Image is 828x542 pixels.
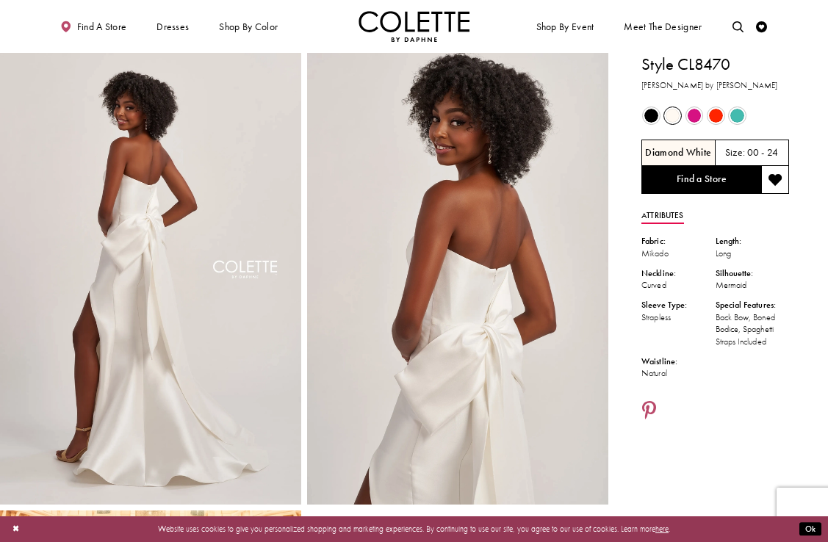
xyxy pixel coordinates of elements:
div: Length: [716,235,789,247]
div: Fabric: [641,235,715,247]
a: Attributes [641,208,683,224]
div: Turquoise [727,106,747,126]
div: Mikado [641,247,715,260]
div: Product color controls state depends on size chosen [641,105,789,126]
button: Add to wishlist [761,166,789,194]
div: Strapless [641,311,715,324]
h5: Chosen color [645,147,711,158]
div: Natural [641,367,715,380]
img: Style CL8470 Colette by Daphne #1 Diamond White backface vertical cropped picture [307,53,608,505]
div: Long [716,247,789,260]
a: here [655,524,669,534]
div: Scarlet [706,106,726,126]
div: Curved [641,279,715,292]
a: Find a Store [641,166,761,194]
div: Waistline: [641,355,715,368]
div: Back Bow, Boned Bodice, Spaghetti Straps Included [716,311,789,348]
h1: Style CL8470 [641,53,789,76]
button: Submit Dialog [799,522,821,536]
div: Black [641,106,661,126]
h3: [PERSON_NAME] by [PERSON_NAME] [641,79,789,92]
div: Silhouette: [716,267,789,280]
p: Website uses cookies to give you personalized shopping and marketing experiences. By continuing t... [80,521,748,536]
a: Share using Pinterest - Opens in new tab [641,401,657,422]
div: Diamond White [663,106,683,126]
div: Fuchsia [685,106,705,126]
span: Size: [725,146,745,159]
div: Sleeve Type: [641,299,715,311]
div: Mermaid [716,279,789,292]
div: Neckline: [641,267,715,280]
div: Special Features: [716,299,789,311]
h5: 00 - 24 [747,147,779,158]
a: Full size Style CL8470 Colette by Daphne #1 Diamond White backface vertical cropped picture [307,53,608,505]
button: Close Dialog [7,519,25,539]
